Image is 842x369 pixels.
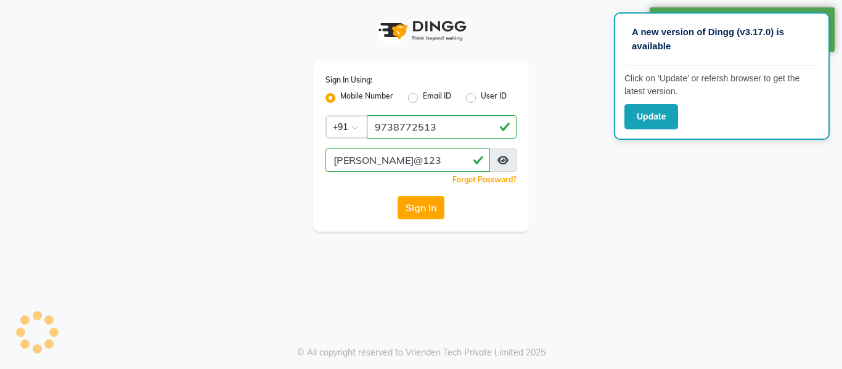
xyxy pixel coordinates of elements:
button: Update [624,104,678,129]
label: User ID [481,91,507,105]
label: Sign In Using: [325,75,372,86]
a: Forgot Password? [452,175,517,184]
label: Email ID [423,91,451,105]
p: A new version of Dingg (v3.17.0) is available [632,25,812,53]
input: Username [325,148,490,172]
p: Click on ‘Update’ or refersh browser to get the latest version. [624,72,819,98]
label: Mobile Number [340,91,393,105]
input: Username [367,115,517,139]
button: Sign In [398,196,444,219]
img: logo1.svg [372,12,470,49]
